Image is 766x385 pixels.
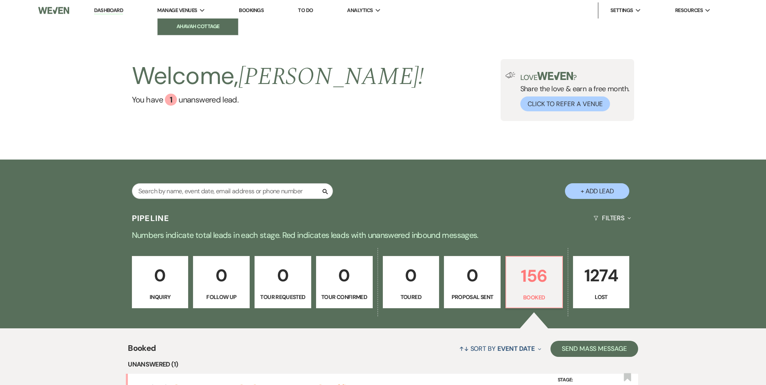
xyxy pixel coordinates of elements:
[298,7,313,14] a: To Do
[459,344,469,353] span: ↑↓
[255,256,311,308] a: 0Tour Requested
[505,256,563,308] a: 156Booked
[132,183,333,199] input: Search by name, event date, email address or phone number
[565,183,629,199] button: + Add Lead
[198,262,244,289] p: 0
[520,72,630,81] p: Love ?
[132,256,189,308] a: 0Inquiry
[515,72,630,111] div: Share the love & earn a free month.
[456,338,544,359] button: Sort By Event Date
[132,213,170,224] h3: Pipeline
[158,18,238,35] a: Ahavah Cottage
[573,256,630,308] a: 1274Lost
[449,262,495,289] p: 0
[388,293,434,301] p: Toured
[347,6,373,14] span: Analytics
[550,341,638,357] button: Send Mass Message
[449,293,495,301] p: Proposal Sent
[162,23,234,31] li: Ahavah Cottage
[165,94,177,106] div: 1
[383,256,439,308] a: 0Toured
[444,256,501,308] a: 0Proposal Sent
[128,359,638,370] li: Unanswered (1)
[511,262,557,289] p: 156
[590,207,634,229] button: Filters
[578,293,624,301] p: Lost
[558,376,618,385] label: Stage:
[260,293,306,301] p: Tour Requested
[132,94,424,106] a: You have 1 unanswered lead.
[537,72,573,80] img: weven-logo-green.svg
[94,7,123,14] a: Dashboard
[520,96,610,111] button: Click to Refer a Venue
[388,262,434,289] p: 0
[321,293,368,301] p: Tour Confirmed
[497,344,535,353] span: Event Date
[128,342,156,359] span: Booked
[511,293,557,302] p: Booked
[675,6,703,14] span: Resources
[132,59,424,94] h2: Welcome,
[321,262,368,289] p: 0
[38,2,69,19] img: Weven Logo
[198,293,244,301] p: Follow Up
[239,7,264,14] a: Bookings
[260,262,306,289] p: 0
[137,293,183,301] p: Inquiry
[137,262,183,289] p: 0
[157,6,197,14] span: Manage Venues
[610,6,633,14] span: Settings
[316,256,373,308] a: 0Tour Confirmed
[238,58,424,95] span: [PERSON_NAME] !
[505,72,515,78] img: loud-speaker-illustration.svg
[578,262,624,289] p: 1274
[94,229,673,242] p: Numbers indicate total leads in each stage. Red indicates leads with unanswered inbound messages.
[193,256,250,308] a: 0Follow Up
